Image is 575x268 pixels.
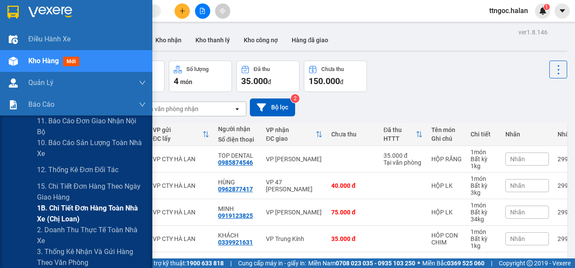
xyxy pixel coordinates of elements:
th: Toggle SortBy [262,123,327,146]
span: món [180,78,192,85]
strong: 1900 633 818 [186,260,224,267]
span: Báo cáo [28,99,54,110]
div: 0962877417 [218,186,253,193]
div: 40.000 đ [331,182,375,189]
img: solution-icon [9,100,18,109]
div: Đã thu [383,126,416,133]
span: down [139,101,146,108]
button: caret-down [555,3,570,19]
div: VP nhận [266,126,316,133]
span: | [230,258,232,268]
button: Hàng đã giao [285,30,335,51]
th: Toggle SortBy [379,123,427,146]
div: HTTT [383,135,416,142]
span: 12. Thống kê đơn đối tác [37,164,118,175]
img: warehouse-icon [9,57,18,66]
span: đ [268,78,271,85]
div: 1 món [471,149,497,156]
button: Đã thu35.000đ [236,61,299,92]
div: 35.000 đ [383,152,423,159]
span: Hỗ trợ kỹ thuật: [145,258,224,268]
button: file-add [195,3,210,19]
span: mới [63,57,79,66]
div: VP 47 [PERSON_NAME] [266,179,323,193]
span: caret-down [558,7,566,15]
sup: 1 [544,4,550,10]
div: Tại văn phòng [383,159,423,166]
div: HỘP LK [431,209,462,216]
div: HỘP RĂNG [431,156,462,163]
div: 0339921631 [218,239,253,246]
div: HỘP LK [431,182,462,189]
div: VP CTY HÀ LAN [153,156,209,163]
strong: 0708 023 035 - 0935 103 250 [336,260,415,267]
span: 15. Chi tiết đơn hàng theo ngày giao hàng [37,181,146,203]
span: 1 [545,4,548,10]
div: 1 món [471,175,497,182]
img: icon-new-feature [539,7,547,15]
div: Tên món [431,126,462,133]
span: 10. Báo cáo sản lượng toàn nhà xe [37,137,146,159]
div: Bất kỳ [471,209,497,216]
div: VP [PERSON_NAME] [266,156,323,163]
th: Toggle SortBy [148,123,214,146]
div: Ghi chú [431,135,462,142]
div: VP CTY HÀ LAN [153,182,209,189]
div: Bất kỳ [471,182,497,189]
button: Bộ lọc [250,98,295,116]
span: Nhãn [510,182,525,189]
span: copyright [527,260,533,266]
span: file-add [199,8,205,14]
span: | [491,258,492,268]
div: 3 kg [471,189,497,196]
div: ĐC giao [266,135,316,142]
div: VP Trung Kính [266,235,323,242]
div: ver 1.8.146 [518,27,548,37]
div: MINH [218,205,257,212]
span: 150.000 [309,76,340,86]
div: HÔP CON CHIM [431,232,462,246]
sup: 2 [291,94,299,103]
span: Miền Nam [308,258,415,268]
button: Kho thanh lý [188,30,237,51]
div: ĐC lấy [153,135,202,142]
span: ⚪️ [417,261,420,265]
span: Điều hành xe [28,34,71,44]
strong: 0369 525 060 [447,260,484,267]
span: 11. Báo cáo đơn giao nhận nội bộ [37,115,146,137]
div: 1 món [471,228,497,235]
span: Kho hàng [28,57,59,65]
div: 1 món [471,202,497,209]
span: plus [179,8,185,14]
div: Chưa thu [321,66,344,72]
div: Chưa thu [331,131,375,138]
span: 2. Doanh thu thực tế toàn nhà xe [37,224,146,246]
span: Nhãn [510,209,525,216]
div: 0985874546 [218,159,253,166]
span: ttngoc.halan [482,5,535,16]
div: Người nhận [218,126,257,132]
button: Chưa thu150.000đ [304,61,367,92]
span: aim [219,8,225,14]
span: Cung cấp máy in - giấy in: [238,258,306,268]
div: 1 kg [471,242,497,249]
span: đ [340,78,343,85]
span: Nhãn [510,235,525,242]
svg: open [234,105,241,112]
div: Bất kỳ [471,156,497,163]
span: 3. Thống kê nhận và gửi hàng theo văn phòng [37,246,146,268]
span: Miền Bắc [422,258,484,268]
div: 1 kg [471,163,497,170]
div: 35.000 đ [331,235,375,242]
div: 75.000 đ [331,209,375,216]
span: Nhãn [510,156,525,163]
div: 0919123825 [218,212,253,219]
div: Chi tiết [471,131,497,138]
span: 1B. Chi tiết đơn hàng toàn nhà xe (chị loan) [37,203,146,224]
div: Số điện thoại [218,136,257,143]
img: logo-vxr [7,6,19,19]
div: Số lượng [186,66,208,72]
div: 34 kg [471,216,497,223]
div: Chọn văn phòng nhận [139,105,198,113]
div: TOP DENTAL [218,152,257,159]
